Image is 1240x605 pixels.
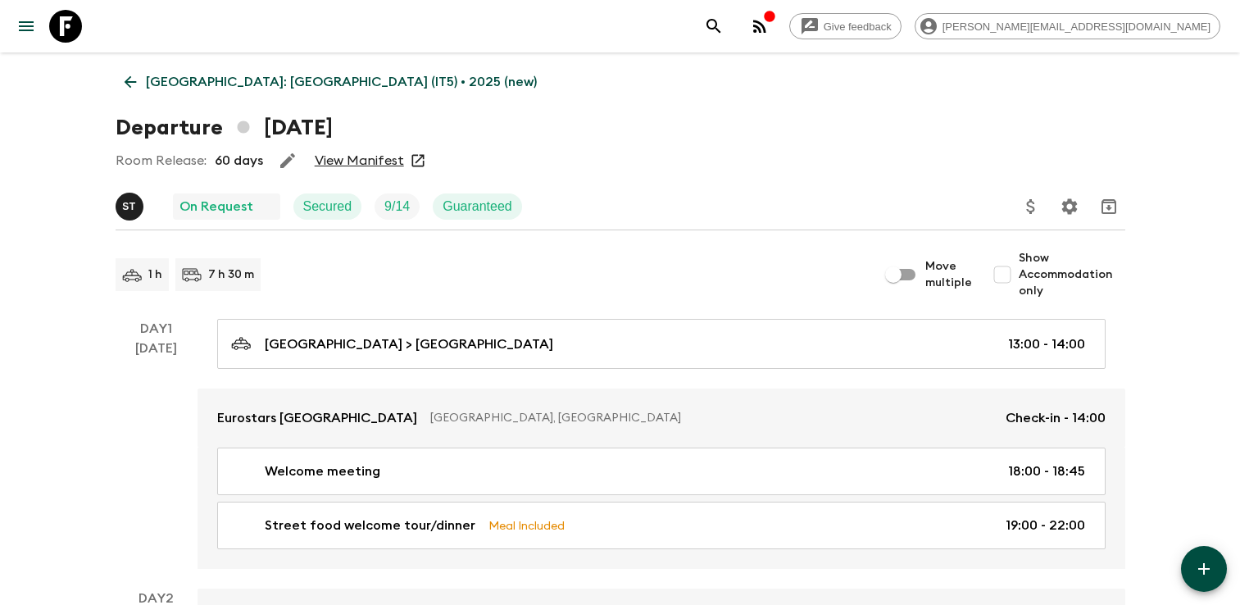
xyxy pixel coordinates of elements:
div: [DATE] [135,339,177,569]
button: Archive (Completed, Cancelled or Unsynced Departures only) [1092,190,1125,223]
div: [PERSON_NAME][EMAIL_ADDRESS][DOMAIN_NAME] [915,13,1220,39]
button: search adventures [697,10,730,43]
span: [PERSON_NAME][EMAIL_ADDRESS][DOMAIN_NAME] [933,20,1220,33]
p: 13:00 - 14:00 [1008,334,1085,354]
p: Check-in - 14:00 [1006,408,1106,428]
div: Secured [293,193,362,220]
p: 1 h [148,266,162,283]
p: 19:00 - 22:00 [1006,516,1085,535]
button: Settings [1053,190,1086,223]
p: S T [122,200,136,213]
p: Welcome meeting [265,462,380,481]
p: 18:00 - 18:45 [1008,462,1085,481]
p: [GEOGRAPHIC_DATA], [GEOGRAPHIC_DATA] [430,410,992,426]
p: [GEOGRAPHIC_DATA] > [GEOGRAPHIC_DATA] [265,334,553,354]
p: 7 h 30 m [208,266,254,283]
a: [GEOGRAPHIC_DATA] > [GEOGRAPHIC_DATA]13:00 - 14:00 [217,319,1106,369]
button: ST [116,193,147,221]
p: Guaranteed [443,197,512,216]
p: Secured [303,197,352,216]
a: Eurostars [GEOGRAPHIC_DATA][GEOGRAPHIC_DATA], [GEOGRAPHIC_DATA]Check-in - 14:00 [198,389,1125,448]
p: Eurostars [GEOGRAPHIC_DATA] [217,408,417,428]
span: Simona Timpanaro [116,198,147,211]
span: Give feedback [815,20,901,33]
h1: Departure [DATE] [116,111,333,144]
a: View Manifest [315,152,404,169]
div: Trip Fill [375,193,420,220]
p: 9 / 14 [384,197,410,216]
p: Room Release: [116,151,207,171]
p: Meal Included [488,516,565,534]
a: Street food welcome tour/dinnerMeal Included19:00 - 22:00 [217,502,1106,549]
span: Show Accommodation only [1019,250,1125,299]
a: Give feedback [789,13,902,39]
a: [GEOGRAPHIC_DATA]: [GEOGRAPHIC_DATA] (IT5) • 2025 (new) [116,66,546,98]
p: [GEOGRAPHIC_DATA]: [GEOGRAPHIC_DATA] (IT5) • 2025 (new) [146,72,537,92]
a: Welcome meeting18:00 - 18:45 [217,448,1106,495]
span: Move multiple [925,258,973,291]
button: Update Price, Early Bird Discount and Costs [1015,190,1047,223]
p: 60 days [215,151,263,171]
p: Street food welcome tour/dinner [265,516,475,535]
p: On Request [179,197,253,216]
button: menu [10,10,43,43]
p: Day 1 [116,319,198,339]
